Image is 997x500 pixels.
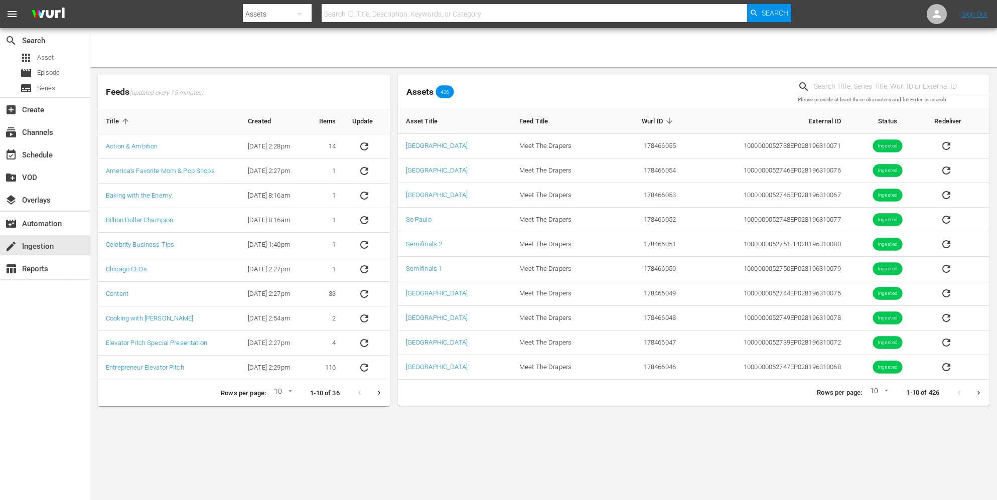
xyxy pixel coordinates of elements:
[106,216,173,224] a: Billion Dollar Champion
[6,8,18,20] span: menu
[611,232,684,257] td: 178466051
[511,208,611,232] td: Meet The Drapers
[37,68,60,78] span: Episode
[240,233,307,257] td: [DATE] 1:40pm
[873,142,902,150] span: Ingested
[106,167,215,175] a: America's Favorite Mom & Pop Shops
[240,159,307,184] td: [DATE] 2:27pm
[611,134,684,158] td: 178466055
[129,89,203,97] span: (updated every 15 minutes)
[307,306,344,331] td: 2
[684,306,849,330] td: 1000000052749 EP028196310078
[873,192,902,199] span: Ingested
[406,216,432,223] a: So Paulo
[240,282,307,306] td: [DATE] 2:27pm
[873,290,902,297] span: Ingested
[511,306,611,330] td: Meet The Drapers
[98,84,390,100] span: Feeds
[5,240,17,252] span: create
[684,108,849,134] th: External ID
[436,89,454,95] span: 426
[611,208,684,232] td: 178466052
[406,363,468,371] a: [GEOGRAPHIC_DATA]
[270,386,294,401] div: 10
[240,184,307,208] td: [DATE] 8:16am
[406,142,468,149] a: [GEOGRAPHIC_DATA]
[5,104,17,116] span: add_box
[511,232,611,257] td: Meet The Drapers
[684,257,849,281] td: 1000000052750 EP028196310079
[307,282,344,306] td: 33
[611,306,684,330] td: 178466048
[106,314,194,322] a: Cooking with [PERSON_NAME]
[642,116,676,125] span: Wurl ID
[873,216,902,224] span: Ingested
[5,35,17,47] span: Search
[406,87,434,97] span: Assets
[684,330,849,355] td: 1000000052739 EP028196310072
[684,281,849,306] td: 1000000052744 EP028196310075
[406,314,468,321] a: [GEOGRAPHIC_DATA]
[961,10,987,18] a: Sign Out
[406,240,443,248] a: Semifinals 2
[307,257,344,282] td: 1
[5,194,17,206] span: Overlays
[511,183,611,208] td: Meet The Drapers
[37,53,54,63] span: Asset
[24,3,72,26] img: ans4CAIJ8jUAAAAAAAAAAAAAAAAAAAAAAAAgQb4GAAAAAAAAAAAAAAAAAAAAAAAAJMjXAAAAAAAAAAAAAAAAAAAAAAAAgAT5G...
[684,208,849,232] td: 1000000052748 EP028196310077
[5,172,17,184] span: VOD
[926,108,989,134] th: Redeliver
[406,339,468,346] a: [GEOGRAPHIC_DATA]
[873,265,902,273] span: Ingested
[106,117,132,126] span: Title
[106,241,174,248] a: Celebrity Business Tips
[684,158,849,183] td: 1000000052746 EP028196310076
[240,134,307,159] td: [DATE] 2:28pm
[406,116,451,125] span: Asset Title
[5,126,17,138] span: Channels
[511,355,611,380] td: Meet The Drapers
[511,158,611,183] td: Meet The Drapers
[684,355,849,380] td: 1000000052747 EP028196310068
[344,109,390,134] th: Update
[873,241,902,248] span: Ingested
[611,355,684,380] td: 178466046
[406,166,468,174] a: [GEOGRAPHIC_DATA]
[221,389,266,398] p: Rows per page:
[762,4,788,22] span: Search
[5,263,17,275] span: Reports
[906,388,939,398] p: 1-10 of 426
[866,385,890,400] div: 10
[106,290,128,297] a: Content
[106,265,147,273] a: Chicago CEOs
[406,265,443,272] a: Semifinals 1
[684,232,849,257] td: 1000000052751 EP028196310080
[611,330,684,355] td: 178466047
[106,192,172,199] a: Baking with the Enemy
[511,257,611,281] td: Meet The Drapers
[248,117,284,126] span: Created
[369,383,389,403] button: Next page
[20,82,32,94] span: Series
[406,289,468,297] a: [GEOGRAPHIC_DATA]
[307,134,344,159] td: 14
[307,331,344,356] td: 4
[240,208,307,233] td: [DATE] 8:16am
[511,281,611,306] td: Meet The Drapers
[307,208,344,233] td: 1
[106,339,207,347] a: Elevator Pitch Special Presentation
[511,134,611,158] td: Meet The Drapers
[5,149,17,161] span: Schedule
[611,158,684,183] td: 178466054
[873,339,902,347] span: Ingested
[684,183,849,208] td: 1000000052745 EP028196310067
[817,388,862,398] p: Rows per page:
[240,257,307,282] td: [DATE] 2:27pm
[611,281,684,306] td: 178466049
[307,356,344,380] td: 116
[307,233,344,257] td: 1
[873,314,902,322] span: Ingested
[511,330,611,355] td: Meet The Drapers
[798,96,989,104] p: Please provide at least three characters and hit Enter to search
